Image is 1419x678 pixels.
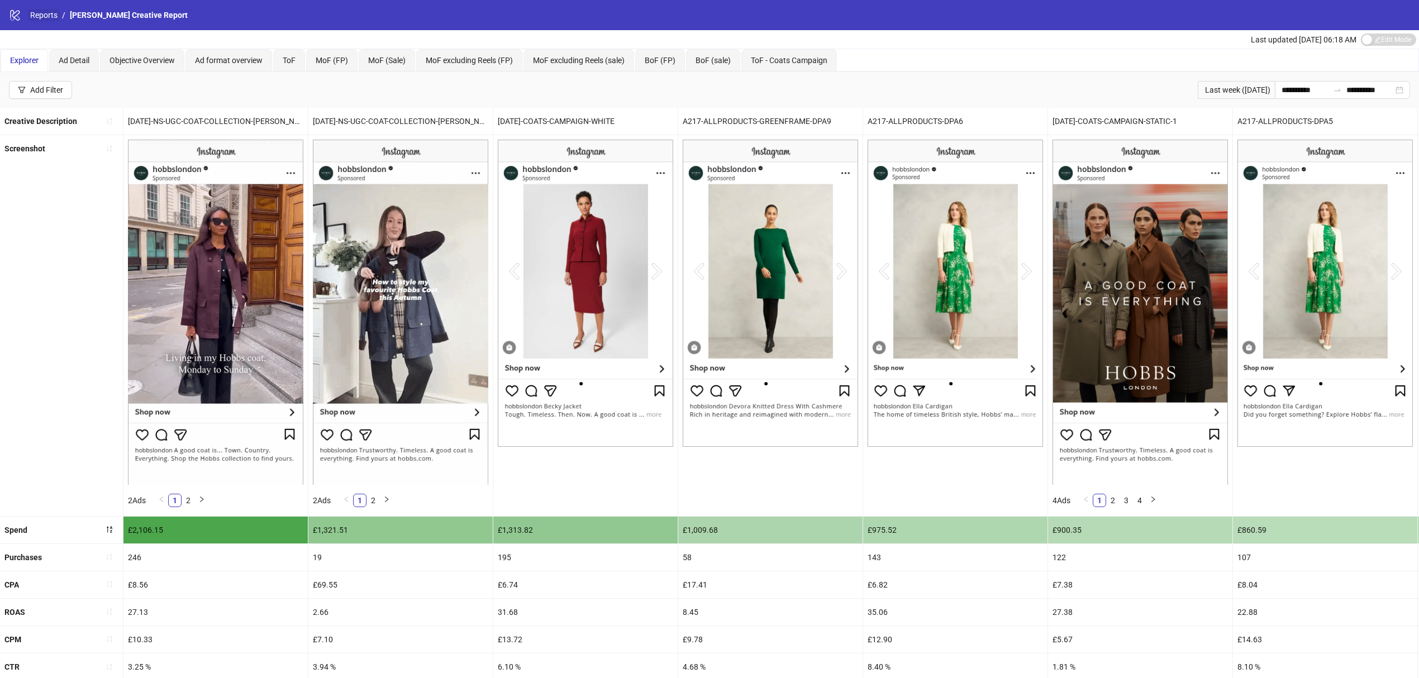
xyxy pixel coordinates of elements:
button: right [1146,494,1160,507]
a: 2 [1107,494,1119,507]
a: 1 [354,494,366,507]
div: Add Filter [30,85,63,94]
a: 2 [182,494,194,507]
span: Ad format overview [195,56,263,65]
a: 1 [1093,494,1106,507]
li: 2 [1106,494,1120,507]
span: sort-descending [106,526,113,533]
span: to [1333,85,1342,94]
span: sort-ascending [106,635,113,643]
b: Spend [4,526,27,534]
div: £6.74 [493,571,678,598]
span: sort-ascending [106,608,113,615]
span: ToF - Coats Campaign [751,56,827,65]
li: 1 [353,494,366,507]
div: [DATE]-NS-UGC-COAT-COLLECTION-[PERSON_NAME]-THE-COAT [308,108,493,135]
span: sort-ascending [106,580,113,588]
a: 4 [1134,494,1146,507]
span: right [1150,496,1156,503]
div: A217-ALLPRODUCTS-DPA5 [1233,108,1417,135]
div: 19 [308,544,493,571]
b: CPA [4,580,19,589]
div: £17.41 [678,571,863,598]
div: 143 [863,544,1047,571]
div: £10.33 [123,626,308,653]
b: CTR [4,662,20,671]
b: ROAS [4,608,25,617]
li: 2 [182,494,195,507]
div: Last week ([DATE]) [1198,81,1275,99]
div: £14.63 [1233,626,1417,653]
button: right [195,494,208,507]
li: 1 [1093,494,1106,507]
li: Next Page [1146,494,1160,507]
div: 27.13 [123,599,308,626]
span: left [158,496,165,503]
span: MoF excluding Reels (sale) [533,56,625,65]
div: [DATE]-COATS-CAMPAIGN-STATIC-1 [1048,108,1232,135]
span: [PERSON_NAME] Creative Report [70,11,188,20]
button: right [380,494,393,507]
button: left [1079,494,1093,507]
img: Screenshot 120219828209250624 [868,140,1043,447]
div: 8.45 [678,599,863,626]
span: Objective Overview [109,56,175,65]
div: £6.82 [863,571,1047,598]
span: 2 Ads [313,496,331,505]
li: Next Page [195,494,208,507]
span: MoF (Sale) [368,56,406,65]
li: / [62,9,65,21]
span: ToF [283,56,296,65]
img: Screenshot 120219827832110624 [1237,140,1413,447]
li: 3 [1120,494,1133,507]
button: Add Filter [9,81,72,99]
div: £13.72 [493,626,678,653]
span: Ad Detail [59,56,89,65]
b: Purchases [4,553,42,562]
span: 4 Ads [1053,496,1070,505]
div: £1,009.68 [678,517,863,543]
a: 1 [169,494,181,507]
div: £69.55 [308,571,493,598]
div: 122 [1048,544,1232,571]
div: £8.56 [123,571,308,598]
li: Next Page [380,494,393,507]
span: right [198,496,205,503]
img: Screenshot 120233814573920624 [683,140,858,447]
button: left [340,494,353,507]
div: [DATE]-COATS-CAMPAIGN-WHITE [493,108,678,135]
img: Screenshot 120235511914270624 [128,140,303,484]
a: 3 [1120,494,1132,507]
span: sort-ascending [106,553,113,561]
div: 195 [493,544,678,571]
a: Reports [28,9,60,21]
li: Previous Page [1079,494,1093,507]
div: 2.66 [308,599,493,626]
img: Screenshot 120235506498230624 [313,140,488,484]
b: Screenshot [4,144,45,153]
div: £860.59 [1233,517,1417,543]
span: BoF (FP) [645,56,675,65]
span: Explorer [10,56,39,65]
div: £975.52 [863,517,1047,543]
span: Last updated [DATE] 06:18 AM [1251,35,1356,44]
span: sort-ascending [106,117,113,125]
span: BoF (sale) [696,56,731,65]
div: £2,106.15 [123,517,308,543]
span: MoF excluding Reels (FP) [426,56,513,65]
div: £7.10 [308,626,493,653]
li: Previous Page [155,494,168,507]
div: 35.06 [863,599,1047,626]
div: £8.04 [1233,571,1417,598]
div: 22.88 [1233,599,1417,626]
li: 2 [366,494,380,507]
span: sort-ascending [106,145,113,152]
div: 246 [123,544,308,571]
div: 31.68 [493,599,678,626]
a: 2 [367,494,379,507]
div: £9.78 [678,626,863,653]
span: swap-right [1333,85,1342,94]
span: left [343,496,350,503]
img: Screenshot 120235506551470624 [1053,140,1228,484]
span: filter [18,86,26,94]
